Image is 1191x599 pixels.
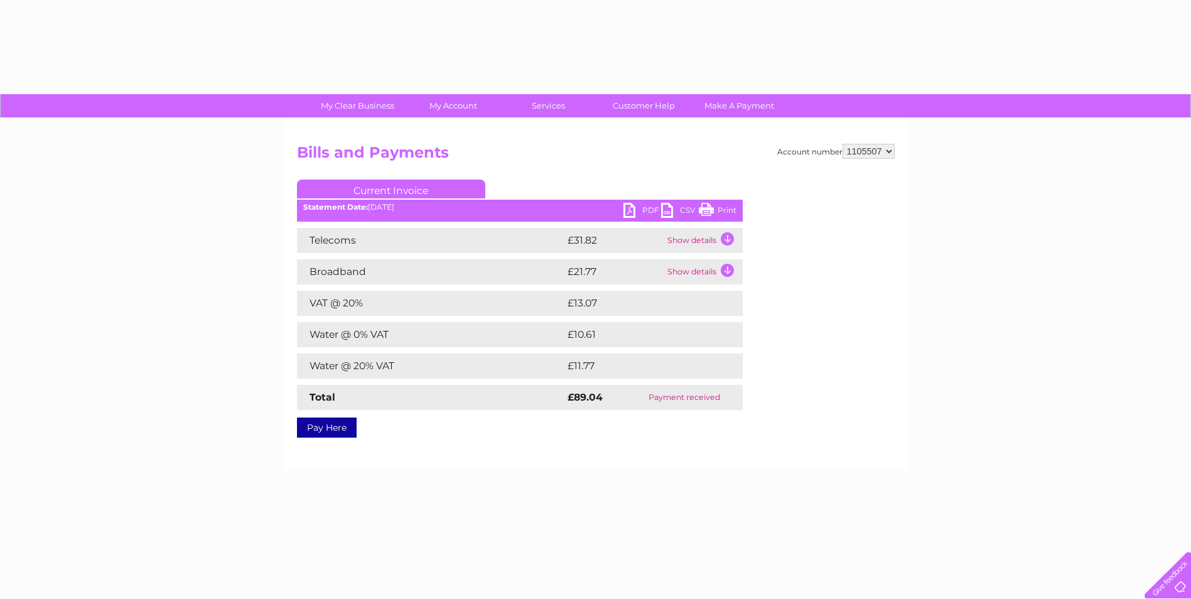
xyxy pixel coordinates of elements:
td: VAT @ 20% [297,291,564,316]
td: Payment received [626,385,742,410]
a: My Clear Business [306,94,409,117]
a: Current Invoice [297,180,485,198]
a: PDF [623,203,661,221]
td: Water @ 0% VAT [297,322,564,347]
a: Customer Help [592,94,696,117]
strong: £89.04 [568,391,603,403]
a: Print [699,203,736,221]
strong: Total [310,391,335,403]
b: Statement Date: [303,202,368,212]
td: £11.77 [564,353,714,379]
td: Telecoms [297,228,564,253]
td: Broadband [297,259,564,284]
td: Show details [664,228,743,253]
td: £31.82 [564,228,664,253]
td: £13.07 [564,291,716,316]
a: CSV [661,203,699,221]
div: Account number [777,144,895,159]
td: £21.77 [564,259,664,284]
a: Services [497,94,600,117]
a: Make A Payment [687,94,791,117]
h2: Bills and Payments [297,144,895,168]
td: Water @ 20% VAT [297,353,564,379]
td: £10.61 [564,322,715,347]
div: [DATE] [297,203,743,212]
a: My Account [401,94,505,117]
td: Show details [664,259,743,284]
a: Pay Here [297,418,357,438]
